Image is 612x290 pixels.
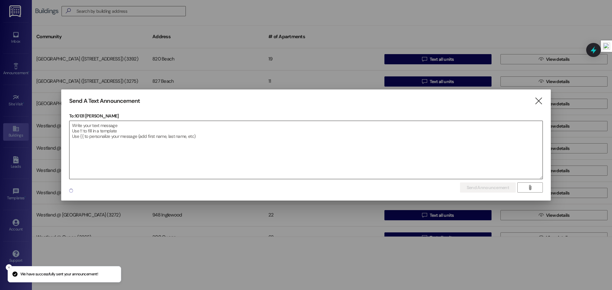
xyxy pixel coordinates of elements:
[460,182,516,193] button: Send Announcement
[6,264,12,271] button: Close toast
[467,184,509,191] span: Send Announcement
[534,98,543,104] i: 
[69,113,543,119] p: To: 10131 [PERSON_NAME]
[20,272,98,277] p: We have successfully sent your announcement!
[528,185,532,190] i: 
[69,97,140,105] h3: Send A Text Announcement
